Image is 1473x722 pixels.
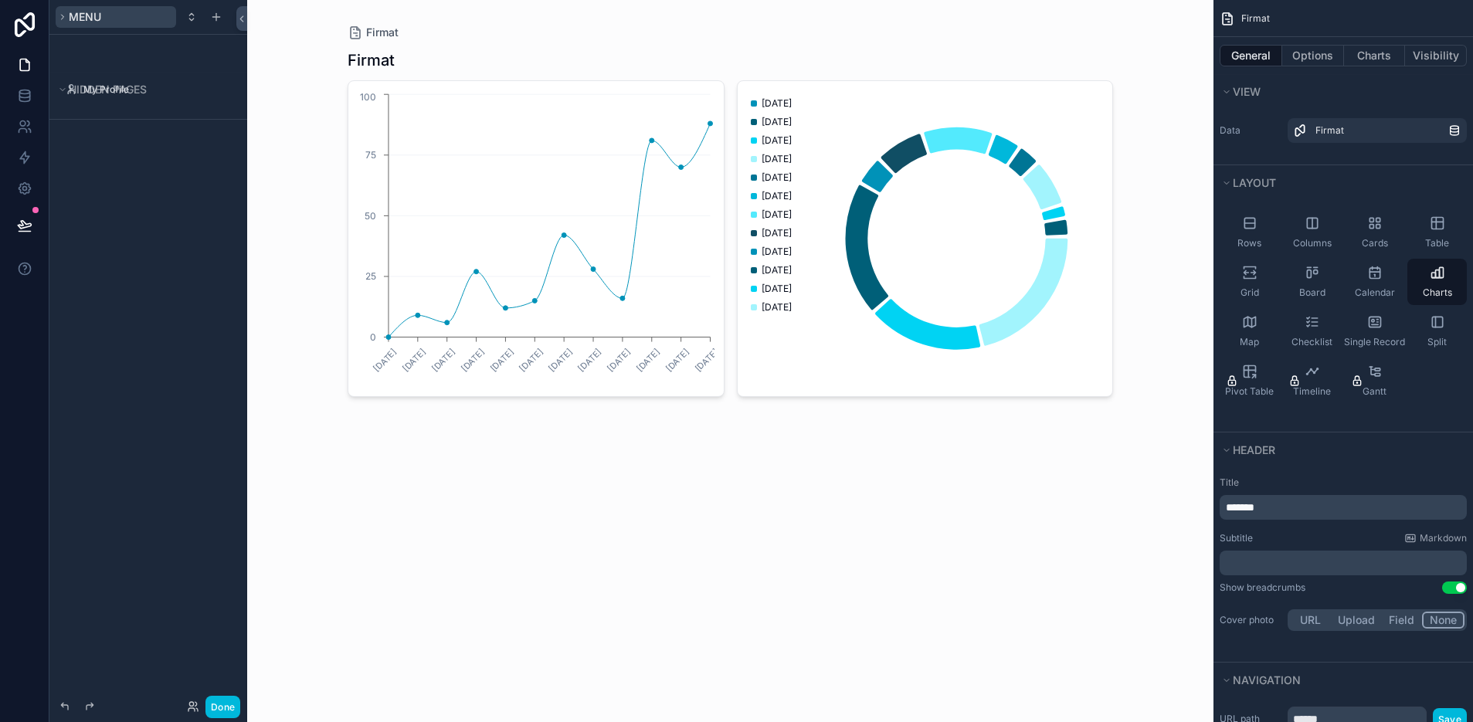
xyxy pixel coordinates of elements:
[1425,237,1449,249] span: Table
[1345,358,1404,404] button: Gantt
[1220,551,1467,575] div: scrollable content
[1405,45,1467,66] button: Visibility
[1220,209,1279,256] button: Rows
[1220,45,1282,66] button: General
[83,83,229,96] label: My Profile
[1288,118,1467,143] a: Firmat
[1315,124,1344,137] span: Firmat
[1355,286,1395,299] span: Calendar
[1233,176,1276,189] span: Layout
[1423,286,1452,299] span: Charts
[1422,612,1465,629] button: None
[1220,669,1458,691] button: Navigation
[1345,259,1404,305] button: Calendar
[1220,439,1458,461] button: Header
[1420,532,1467,544] span: Markdown
[1225,385,1274,398] span: Pivot Table
[1344,336,1405,348] span: Single Record
[205,696,240,718] button: Done
[1220,308,1279,354] button: Map
[1282,308,1342,354] button: Checklist
[1240,336,1259,348] span: Map
[1382,612,1423,629] button: Field
[1233,443,1275,456] span: Header
[1233,85,1261,98] span: View
[1220,172,1458,194] button: Layout
[1220,259,1279,305] button: Grid
[1363,385,1386,398] span: Gantt
[1290,612,1331,629] button: URL
[1291,336,1332,348] span: Checklist
[1282,45,1344,66] button: Options
[1241,12,1270,25] span: Firmat
[1220,495,1467,520] div: scrollable content
[69,10,101,23] span: Menu
[1362,237,1388,249] span: Cards
[1407,308,1467,354] button: Split
[1241,286,1259,299] span: Grid
[1282,358,1342,404] button: Timeline
[1220,476,1467,489] label: Title
[1220,614,1281,626] label: Cover photo
[1237,237,1261,249] span: Rows
[1407,259,1467,305] button: Charts
[1233,673,1301,686] span: Navigation
[1220,532,1253,544] label: Subtitle
[1220,81,1458,103] button: View
[1404,532,1467,544] a: Markdown
[1282,259,1342,305] button: Board
[56,6,176,28] button: Menu
[1299,286,1325,299] span: Board
[1345,209,1404,256] button: Cards
[1282,209,1342,256] button: Columns
[1344,45,1406,66] button: Charts
[1293,385,1331,398] span: Timeline
[1407,209,1467,256] button: Table
[56,79,232,100] button: Hidden pages
[1293,237,1332,249] span: Columns
[1220,581,1305,594] div: Show breadcrumbs
[1220,358,1279,404] button: Pivot Table
[1345,308,1404,354] button: Single Record
[1220,124,1281,137] label: Data
[1331,612,1382,629] button: Upload
[1427,336,1447,348] span: Split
